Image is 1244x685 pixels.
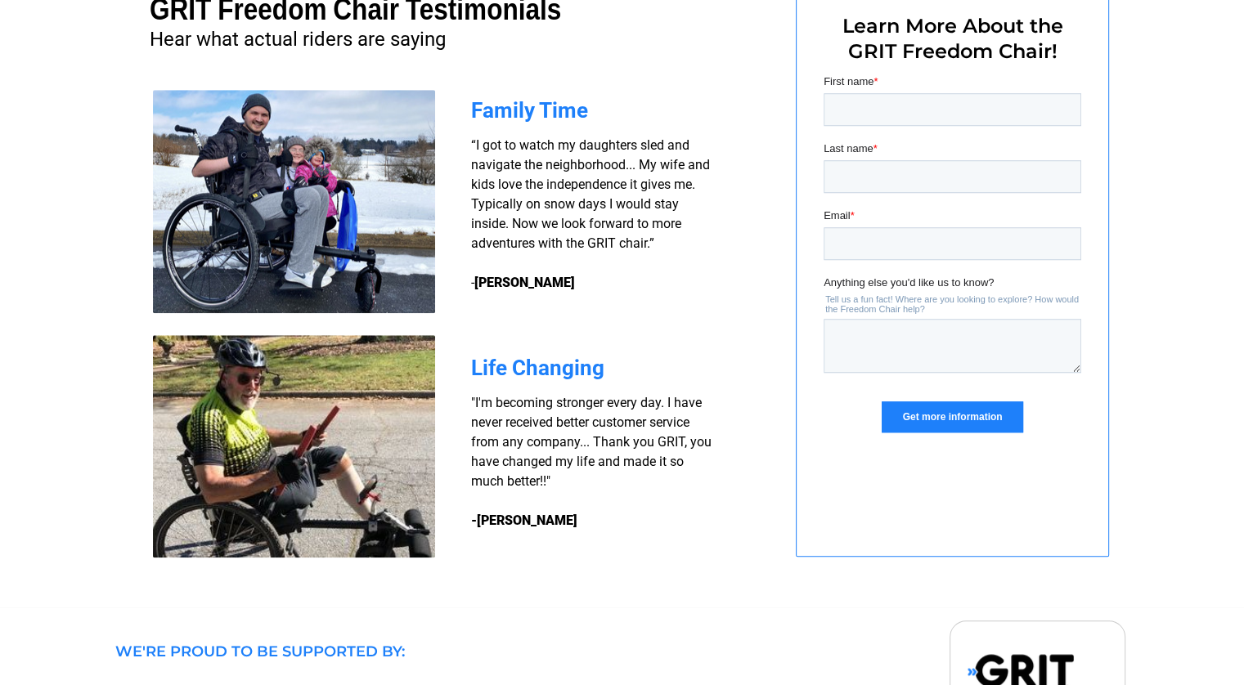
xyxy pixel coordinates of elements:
strong: -[PERSON_NAME] [471,513,577,528]
span: Hear what actual riders are saying [150,28,446,51]
span: Learn More About the GRIT Freedom Chair! [842,14,1063,63]
span: Family Time [471,98,588,123]
span: "I'm becoming stronger every day. I have never received better customer service from any company.... [471,395,712,489]
span: “I got to watch my daughters sled and navigate the neighborhood... My wife and kids love the inde... [471,137,710,290]
span: WE'RE PROUD TO BE SUPPORTED BY: [115,642,405,660]
iframe: Form 0 [824,74,1081,445]
span: Life Changing [471,356,604,380]
strong: [PERSON_NAME] [474,275,575,290]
